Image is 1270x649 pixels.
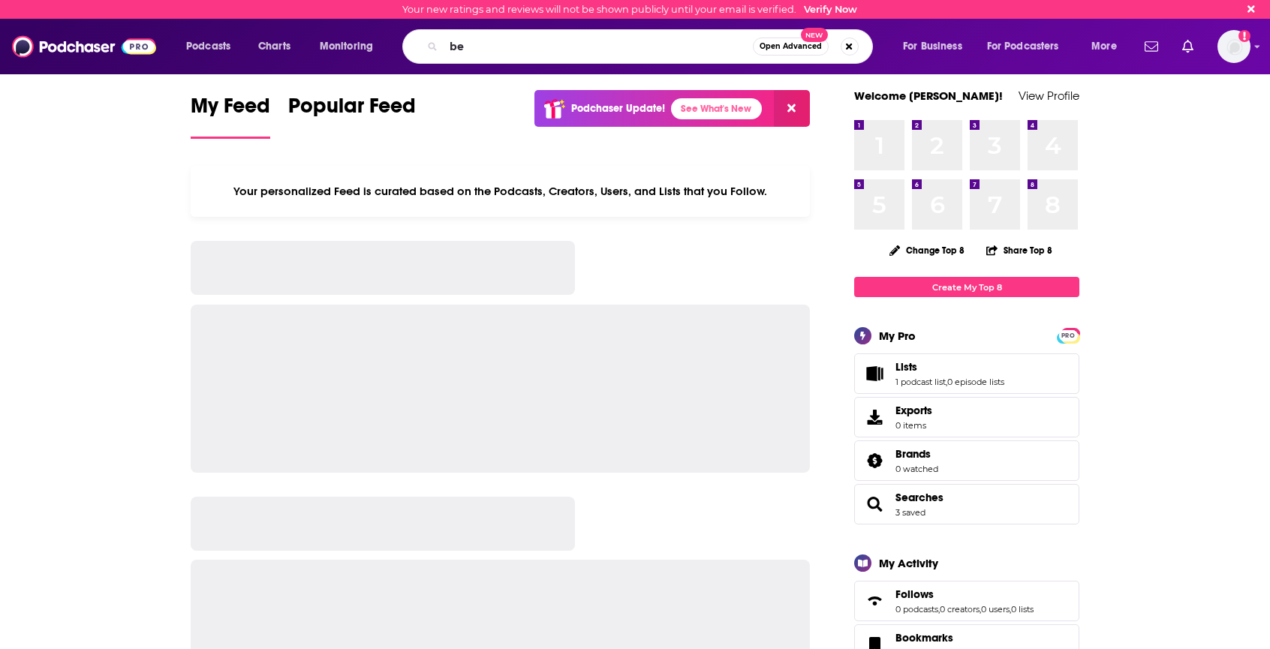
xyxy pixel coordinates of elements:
[309,35,393,59] button: open menu
[1176,34,1199,59] a: Show notifications dropdown
[804,4,857,15] a: Verify Now
[1091,36,1117,57] span: More
[895,377,946,387] a: 1 podcast list
[854,397,1079,437] a: Exports
[1238,30,1250,42] svg: Email not verified
[946,377,947,387] span: ,
[879,556,938,570] div: My Activity
[987,36,1059,57] span: For Podcasters
[895,447,931,461] span: Brands
[895,631,953,644] span: Bookmarks
[879,329,916,343] div: My Pro
[1010,604,1011,614] span: ,
[1217,30,1250,63] img: User Profile
[1059,329,1077,341] a: PRO
[895,447,938,461] a: Brands
[903,36,962,57] span: For Business
[895,631,983,644] a: Bookmarks
[1059,330,1077,341] span: PRO
[895,404,932,417] span: Exports
[880,241,974,260] button: Change Top 8
[191,166,810,217] div: Your personalized Feed is curated based on the Podcasts, Creators, Users, and Lists that you Follow.
[895,360,1004,374] a: Lists
[801,28,828,42] span: New
[753,38,829,56] button: Open AdvancedNew
[859,590,889,611] a: Follows
[895,587,1034,601] a: Follows
[671,98,762,119] a: See What's New
[859,363,889,384] a: Lists
[854,440,1079,481] span: Brands
[947,377,1004,387] a: 0 episode lists
[191,93,270,139] a: My Feed
[938,604,940,614] span: ,
[854,277,1079,297] a: Create My Top 8
[417,29,887,64] div: Search podcasts, credits, & more...
[320,36,373,57] span: Monitoring
[186,36,230,57] span: Podcasts
[986,236,1053,265] button: Share Top 8
[176,35,250,59] button: open menu
[248,35,299,59] a: Charts
[977,35,1081,59] button: open menu
[191,93,270,128] span: My Feed
[981,604,1010,614] a: 0 users
[859,494,889,515] a: Searches
[288,93,416,128] span: Popular Feed
[1139,34,1164,59] a: Show notifications dropdown
[895,464,938,474] a: 0 watched
[892,35,981,59] button: open menu
[854,484,1079,524] span: Searches
[895,587,934,601] span: Follows
[895,604,938,614] a: 0 podcasts
[258,36,290,57] span: Charts
[444,35,753,59] input: Search podcasts, credits, & more...
[288,93,416,139] a: Popular Feed
[859,407,889,428] span: Exports
[1081,35,1136,59] button: open menu
[12,32,156,61] img: Podchaser - Follow, Share and Rate Podcasts
[980,604,981,614] span: ,
[854,353,1079,394] span: Lists
[854,89,1003,103] a: Welcome [PERSON_NAME]!
[854,581,1079,621] span: Follows
[895,507,925,518] a: 3 saved
[1019,89,1079,103] a: View Profile
[895,491,943,504] a: Searches
[940,604,980,614] a: 0 creators
[760,43,822,50] span: Open Advanced
[1217,30,1250,63] button: Show profile menu
[895,360,917,374] span: Lists
[402,4,857,15] div: Your new ratings and reviews will not be shown publicly until your email is verified.
[859,450,889,471] a: Brands
[1217,30,1250,63] span: Logged in as sgibby
[571,102,665,115] p: Podchaser Update!
[895,420,932,431] span: 0 items
[1011,604,1034,614] a: 0 lists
